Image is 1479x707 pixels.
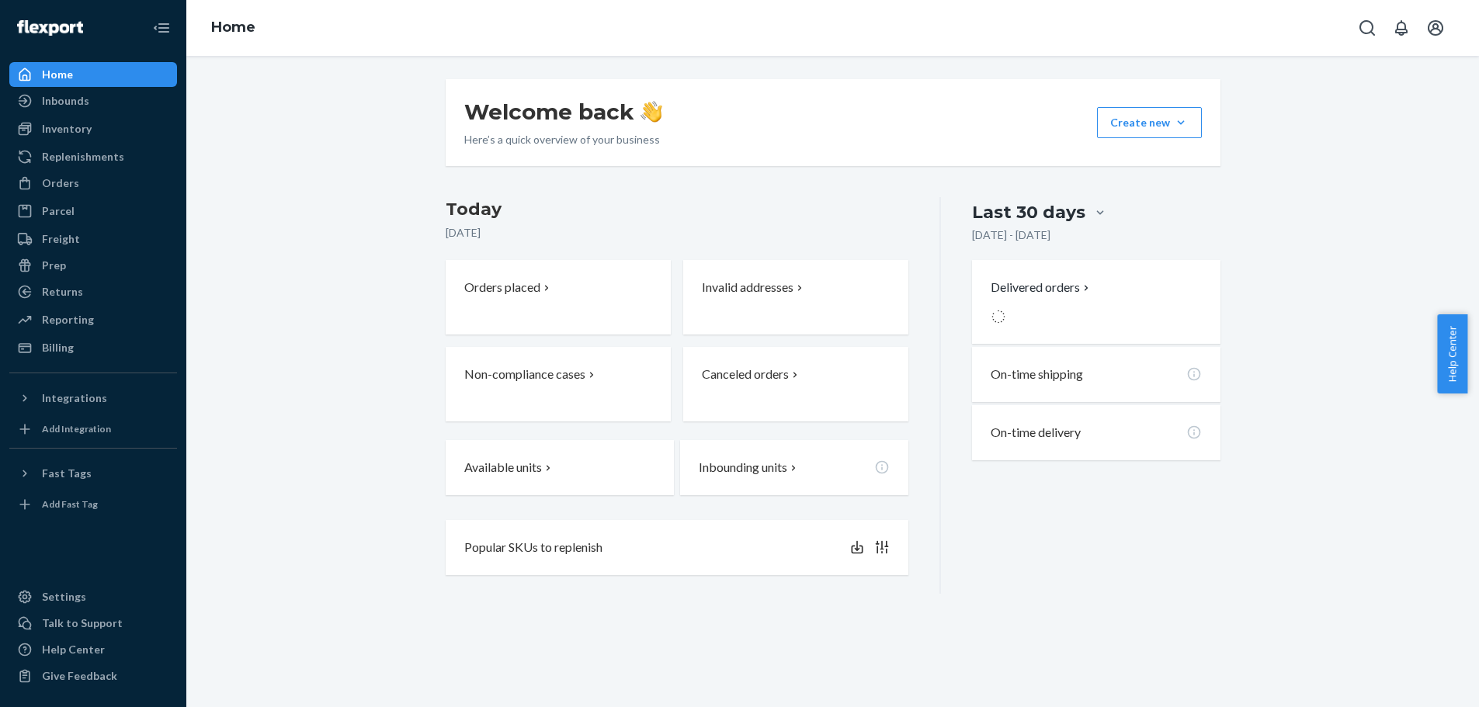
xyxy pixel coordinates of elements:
[446,225,909,241] p: [DATE]
[702,366,789,383] p: Canceled orders
[9,611,177,636] button: Talk to Support
[9,199,177,224] a: Parcel
[9,584,177,609] a: Settings
[446,440,674,495] button: Available units
[464,279,540,296] p: Orders placed
[42,422,111,435] div: Add Integration
[199,5,268,50] ol: breadcrumbs
[42,231,80,247] div: Freight
[42,466,92,481] div: Fast Tags
[464,366,585,383] p: Non-compliance cases
[1386,12,1417,43] button: Open notifications
[211,19,255,36] a: Home
[42,497,98,511] div: Add Fast Tag
[42,67,73,82] div: Home
[42,149,124,165] div: Replenishments
[683,347,908,421] button: Canceled orders
[991,366,1083,383] p: On-time shipping
[42,668,117,684] div: Give Feedback
[9,279,177,304] a: Returns
[972,200,1085,224] div: Last 30 days
[446,197,909,222] h3: Today
[9,307,177,332] a: Reporting
[9,637,177,662] a: Help Center
[9,253,177,278] a: Prep
[9,492,177,517] a: Add Fast Tag
[991,279,1092,296] button: Delivered orders
[464,98,662,126] h1: Welcome back
[42,258,66,273] div: Prep
[42,642,105,657] div: Help Center
[991,424,1081,442] p: On-time delivery
[42,284,83,300] div: Returns
[9,417,177,442] a: Add Integration
[9,171,177,196] a: Orders
[9,144,177,169] a: Replenishments
[9,116,177,141] a: Inventory
[446,260,671,334] button: Orders placed
[1437,314,1467,393] button: Help Center
[17,20,83,36] img: Flexport logo
[42,203,75,219] div: Parcel
[702,279,793,296] p: Invalid addresses
[641,101,662,123] img: hand-wave emoji
[972,227,1050,243] p: [DATE] - [DATE]
[464,459,542,477] p: Available units
[1352,12,1383,43] button: Open Search Box
[42,312,94,328] div: Reporting
[9,62,177,87] a: Home
[464,132,662,147] p: Here’s a quick overview of your business
[9,335,177,360] a: Billing
[9,664,177,688] button: Give Feedback
[146,12,177,43] button: Close Navigation
[42,615,123,631] div: Talk to Support
[446,347,671,421] button: Non-compliance cases
[699,459,787,477] p: Inbounding units
[42,340,74,355] div: Billing
[9,461,177,486] button: Fast Tags
[9,386,177,411] button: Integrations
[1420,12,1451,43] button: Open account menu
[683,260,908,334] button: Invalid addresses
[42,93,89,109] div: Inbounds
[9,88,177,113] a: Inbounds
[9,227,177,251] a: Freight
[42,390,107,406] div: Integrations
[42,121,92,137] div: Inventory
[1097,107,1202,138] button: Create new
[42,589,86,605] div: Settings
[464,539,602,556] p: Popular SKUs to replenish
[680,440,908,495] button: Inbounding units
[42,175,79,191] div: Orders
